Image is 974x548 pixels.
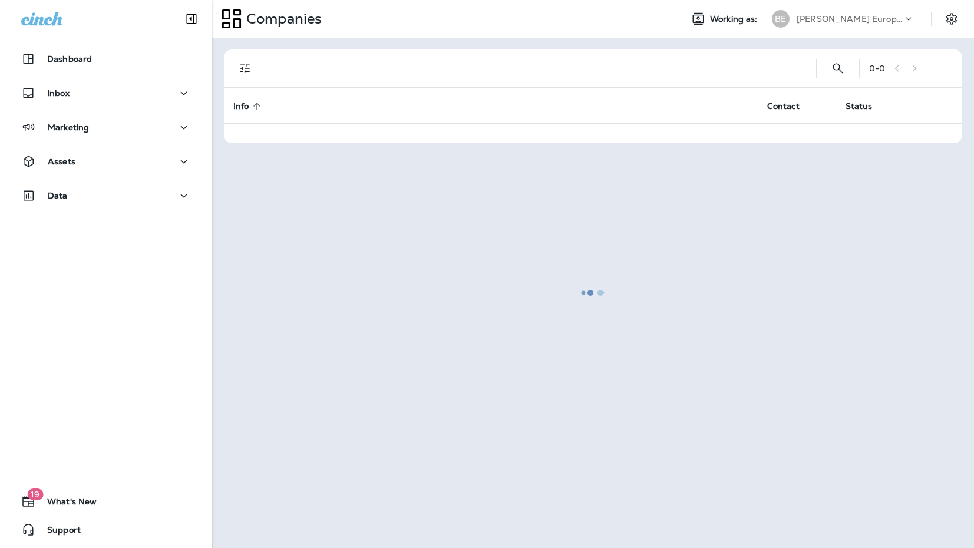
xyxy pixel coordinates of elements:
[797,14,903,24] p: [PERSON_NAME] European Autoworks
[12,184,200,207] button: Data
[12,518,200,542] button: Support
[47,54,92,64] p: Dashboard
[242,10,322,28] p: Companies
[48,191,68,200] p: Data
[48,157,75,166] p: Assets
[35,497,97,511] span: What's New
[12,490,200,513] button: 19What's New
[48,123,89,132] p: Marketing
[12,47,200,71] button: Dashboard
[941,8,962,29] button: Settings
[175,7,208,31] button: Collapse Sidebar
[772,10,790,28] div: BE
[12,81,200,105] button: Inbox
[27,488,43,500] span: 19
[12,115,200,139] button: Marketing
[710,14,760,24] span: Working as:
[35,525,81,539] span: Support
[47,88,70,98] p: Inbox
[12,150,200,173] button: Assets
